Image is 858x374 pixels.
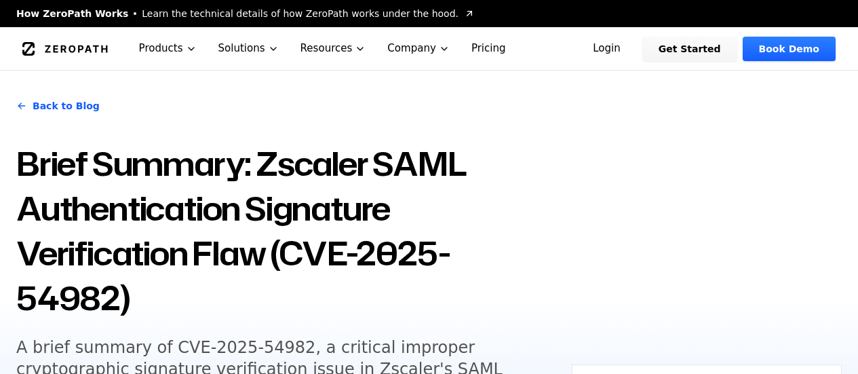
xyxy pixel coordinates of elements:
a: Pricing [461,27,517,70]
span: How ZeroPath Works [16,7,128,20]
button: Company [376,27,461,70]
a: How ZeroPath WorksLearn the technical details of how ZeroPath works under the hood. [16,7,475,20]
button: Solutions [208,27,290,70]
a: Get Started [642,37,737,61]
a: Book Demo [743,37,836,61]
a: Login [577,37,637,61]
a: Back to Blog [16,87,100,125]
h1: Brief Summary: Zscaler SAML Authentication Signature Verification Flaw (CVE-2025-54982) [16,141,555,320]
span: Learn the technical details of how ZeroPath works under the hood. [142,7,459,20]
button: Products [128,27,208,70]
button: Resources [290,27,377,70]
